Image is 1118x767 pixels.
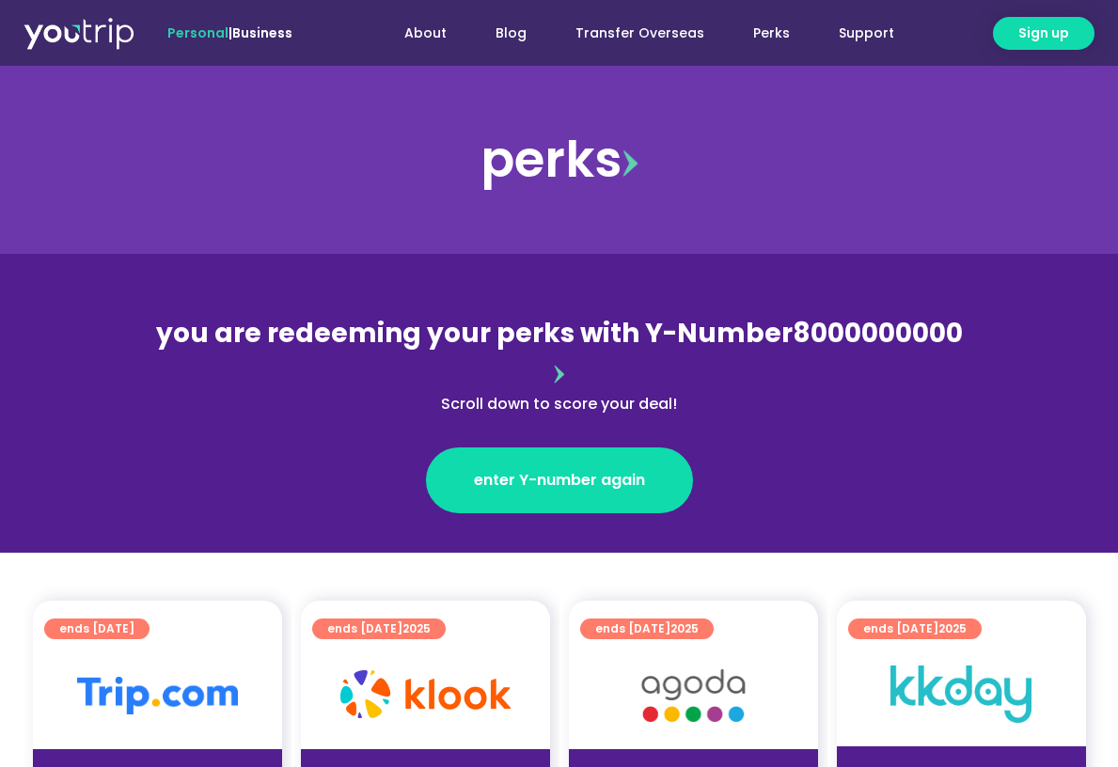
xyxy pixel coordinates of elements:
[670,620,699,636] span: 2025
[151,314,968,415] div: 8000000000
[327,618,431,639] span: ends [DATE]
[343,16,919,51] nav: Menu
[595,618,699,639] span: ends [DATE]
[380,16,471,51] a: About
[814,16,919,51] a: Support
[1018,23,1069,43] span: Sign up
[59,618,134,639] span: ends [DATE]
[938,620,967,636] span: 2025
[729,16,814,51] a: Perks
[471,16,551,51] a: Blog
[167,23,228,42] span: Personal
[551,16,729,51] a: Transfer Overseas
[402,620,431,636] span: 2025
[474,469,645,492] span: enter Y-number again
[312,618,446,639] a: ends [DATE]2025
[863,618,967,639] span: ends [DATE]
[580,618,714,639] a: ends [DATE]2025
[993,17,1094,50] a: Sign up
[232,23,292,42] a: Business
[156,315,793,352] span: you are redeeming your perks with Y-Number
[151,393,968,415] div: Scroll down to score your deal!
[44,618,150,639] a: ends [DATE]
[167,23,292,42] span: |
[848,618,982,639] a: ends [DATE]2025
[426,447,693,513] a: enter Y-number again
